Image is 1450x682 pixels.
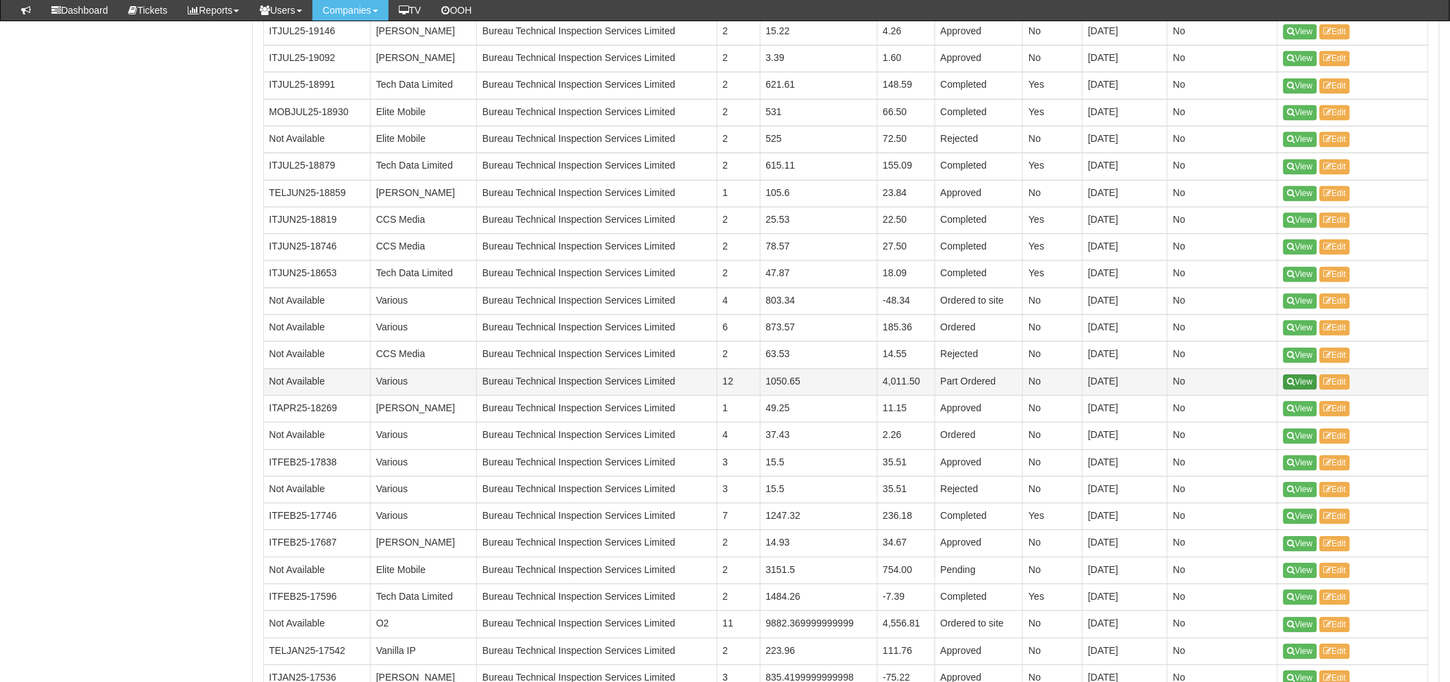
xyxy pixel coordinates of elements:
td: Completed [935,584,1023,611]
td: 14.93 [760,530,877,557]
a: Edit [1320,374,1351,389]
a: View [1283,320,1317,335]
a: View [1283,589,1317,605]
a: View [1283,536,1317,551]
td: [DATE] [1082,206,1167,233]
td: 11.15 [877,395,935,422]
td: Completed [935,260,1023,287]
td: -7.39 [877,584,935,611]
a: View [1283,482,1317,497]
td: ITFEB25-17687 [263,530,370,557]
td: ITJUL25-18991 [263,72,370,99]
td: No [1168,45,1278,72]
td: No [1168,368,1278,395]
td: No [1023,476,1083,502]
td: 3151.5 [760,557,877,583]
td: 1 [717,395,760,422]
td: 1.60 [877,45,935,72]
td: Tech Data Limited [370,153,476,180]
td: 12 [717,368,760,395]
td: Approved [935,18,1023,45]
td: No [1168,637,1278,664]
td: 2 [717,18,760,45]
td: Bureau Technical Inspection Services Limited [477,503,717,530]
td: Bureau Technical Inspection Services Limited [477,557,717,583]
td: 223.96 [760,637,877,664]
td: No [1023,18,1083,45]
a: View [1283,428,1317,443]
td: 1050.65 [760,368,877,395]
td: [DATE] [1082,476,1167,502]
td: Yes [1023,72,1083,99]
td: No [1023,557,1083,583]
td: Elite Mobile [370,99,476,125]
a: View [1283,132,1317,147]
td: Ordered [935,315,1023,341]
a: Edit [1320,589,1351,605]
td: No [1168,422,1278,449]
td: Completed [935,153,1023,180]
td: 14.55 [877,341,935,368]
td: 25.53 [760,206,877,233]
td: 4 [717,287,760,314]
td: No [1168,315,1278,341]
td: 37.43 [760,422,877,449]
td: No [1023,341,1083,368]
td: 49.25 [760,395,877,422]
td: 4,011.50 [877,368,935,395]
td: CCS Media [370,341,476,368]
td: No [1168,584,1278,611]
td: Not Available [263,368,370,395]
td: ITJUN25-18819 [263,206,370,233]
a: Edit [1320,401,1351,416]
td: No [1023,637,1083,664]
td: [DATE] [1082,449,1167,476]
td: No [1168,126,1278,153]
a: Edit [1320,644,1351,659]
td: Various [370,449,476,476]
td: [PERSON_NAME] [370,18,476,45]
td: 185.36 [877,315,935,341]
td: [DATE] [1082,557,1167,583]
td: ITJUN25-18653 [263,260,370,287]
td: [DATE] [1082,260,1167,287]
td: Completed [935,234,1023,260]
td: [DATE] [1082,153,1167,180]
td: 2 [717,206,760,233]
a: Edit [1320,455,1351,470]
td: Yes [1023,99,1083,125]
td: [DATE] [1082,530,1167,557]
a: Edit [1320,509,1351,524]
td: ITFEB25-17838 [263,449,370,476]
td: Various [370,503,476,530]
td: Ordered to site [935,287,1023,314]
td: Yes [1023,584,1083,611]
td: 2 [717,557,760,583]
a: Edit [1320,267,1351,282]
td: Approved [935,180,1023,206]
a: Edit [1320,293,1351,308]
td: Not Available [263,557,370,583]
td: Various [370,287,476,314]
td: 72.50 [877,126,935,153]
td: 525 [760,126,877,153]
td: 23.84 [877,180,935,206]
a: View [1283,563,1317,578]
td: Rejected [935,341,1023,368]
td: [DATE] [1082,315,1167,341]
a: Edit [1320,536,1351,551]
td: Not Available [263,611,370,637]
td: [PERSON_NAME] [370,180,476,206]
td: Bureau Technical Inspection Services Limited [477,153,717,180]
td: [PERSON_NAME] [370,395,476,422]
td: [DATE] [1082,395,1167,422]
td: No [1023,315,1083,341]
td: 873.57 [760,315,877,341]
a: View [1283,455,1317,470]
td: Yes [1023,153,1083,180]
td: 4,556.81 [877,611,935,637]
td: No [1168,611,1278,637]
td: Bureau Technical Inspection Services Limited [477,395,717,422]
td: 3.39 [760,45,877,72]
a: View [1283,105,1317,120]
